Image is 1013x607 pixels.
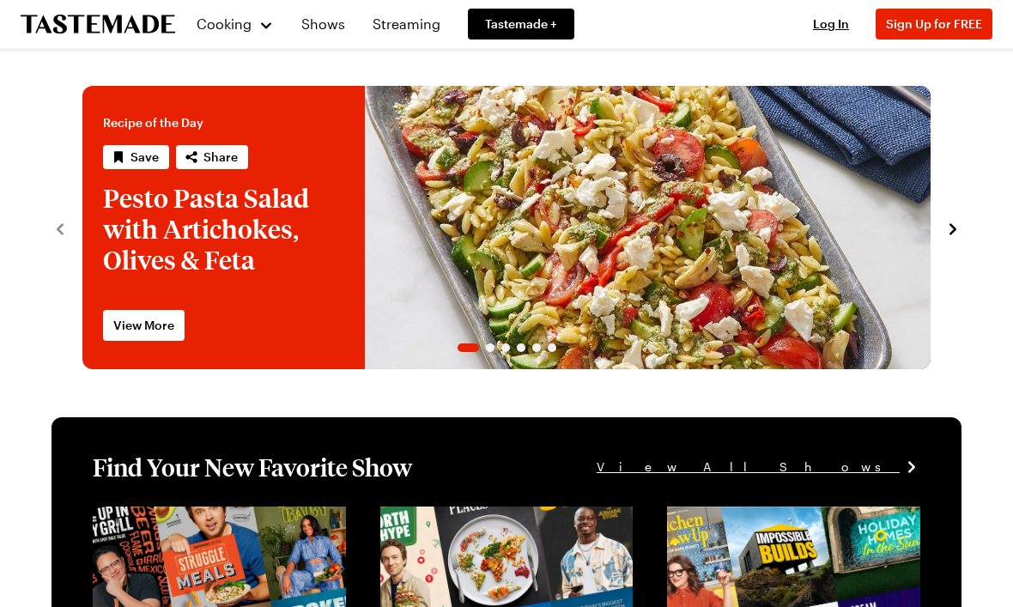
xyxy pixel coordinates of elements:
span: Go to slide 4 [517,343,525,352]
a: View full content for [object Object] [93,508,327,525]
span: Sign Up for FREE [886,16,982,31]
button: Log In [797,15,865,33]
span: Go to slide 6 [548,343,556,352]
span: Go to slide 2 [486,343,494,352]
button: Share [176,145,248,169]
a: View All Shows [597,458,920,476]
span: View All Shows [597,458,900,476]
button: navigate to next item [944,217,961,238]
span: Go to slide 3 [501,343,510,352]
h1: Find Your New Favorite Show [93,452,412,483]
a: Tastemade + [468,9,574,39]
span: Cooking [197,15,252,32]
span: Log In [813,16,849,31]
div: 1 / 6 [82,86,931,369]
a: To Tastemade Home Page [21,15,175,34]
a: View full content for [object Object] [380,508,615,525]
button: navigate to previous item [52,217,69,238]
a: View More [103,310,185,341]
span: View More [113,317,174,334]
span: Share [203,149,238,166]
button: Cooking [196,3,274,45]
span: Tastemade + [485,15,557,33]
span: Go to slide 1 [458,343,479,352]
a: View full content for [object Object] [667,508,901,525]
button: Sign Up for FREE [876,9,992,39]
button: Save recipe [103,145,169,169]
span: Go to slide 5 [532,343,541,352]
span: Save [130,149,159,166]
